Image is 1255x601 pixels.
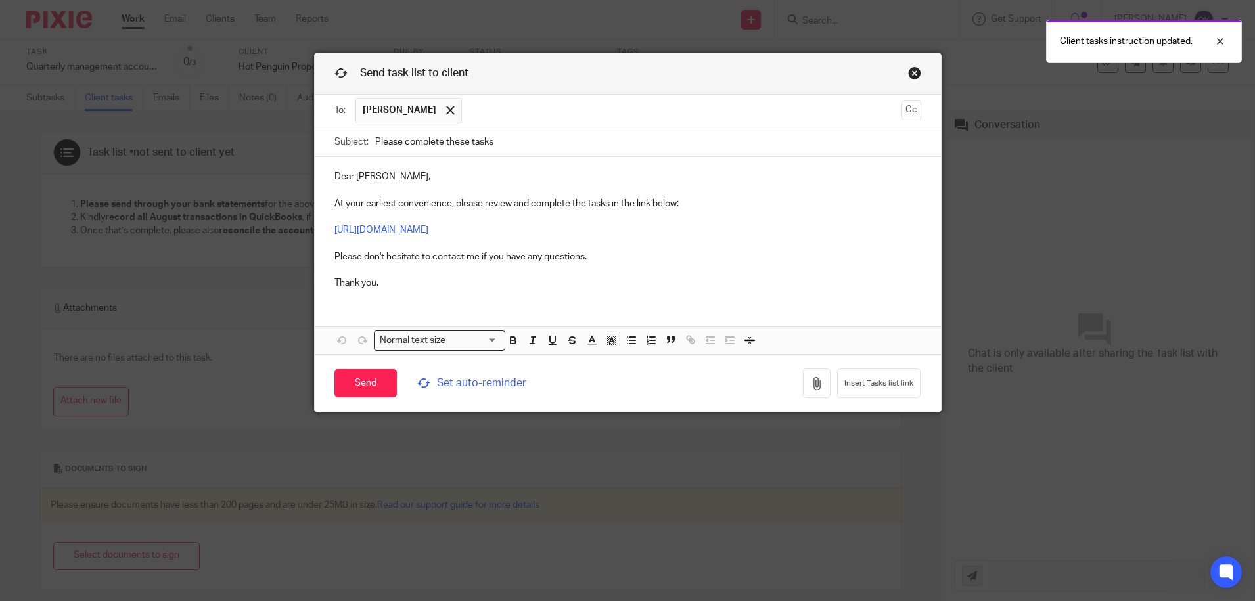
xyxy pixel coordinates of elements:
[334,170,921,290] p: Dear [PERSON_NAME], At your earliest convenience, please review and complete the tasks in the lin...
[334,225,428,234] a: [URL][DOMAIN_NAME]
[334,135,369,148] label: Subject:
[334,104,349,117] label: To:
[1060,35,1193,48] p: Client tasks instruction updated.
[374,330,505,351] div: Search for option
[449,334,497,347] input: Search for option
[377,334,449,347] span: Normal text size
[837,368,921,398] button: Insert Tasks list link
[334,369,397,397] input: Send
[901,100,921,120] button: Cc
[844,378,913,389] span: Insert Tasks list link
[363,104,436,117] span: [PERSON_NAME]
[417,376,597,391] span: Set auto-reminder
